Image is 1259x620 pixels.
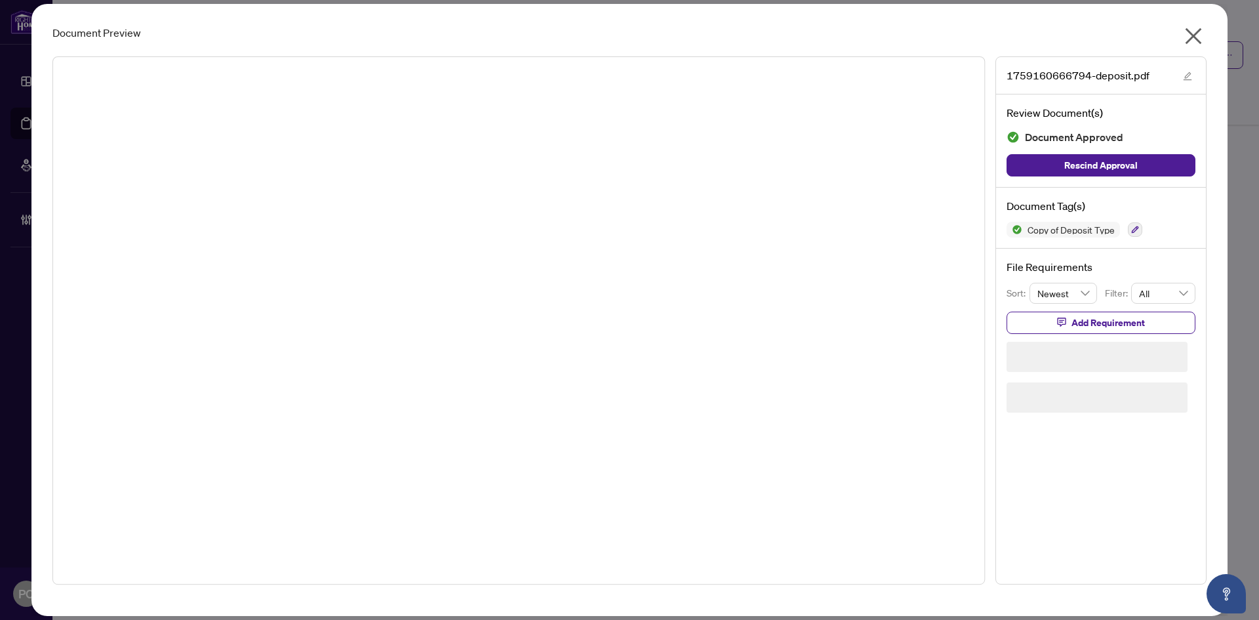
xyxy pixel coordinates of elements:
h4: Document Tag(s) [1007,198,1195,214]
span: Newest [1037,283,1090,303]
button: Rescind Approval [1007,154,1195,176]
span: All [1139,283,1188,303]
span: Document Approved [1025,129,1123,146]
h4: Review Document(s) [1007,105,1195,121]
span: 1759160666794-deposit.pdf [1007,68,1149,83]
span: Add Requirement [1071,312,1145,333]
button: Add Requirement [1007,312,1195,334]
span: Rescind Approval [1064,155,1138,176]
h4: File Requirements [1007,259,1195,275]
span: Copy of Deposit Type [1022,225,1120,234]
img: Document Status [1007,131,1020,144]
div: Document Preview [52,25,1207,41]
span: edit [1183,72,1192,81]
p: Sort: [1007,286,1029,300]
p: Filter: [1105,286,1131,300]
button: Open asap [1207,574,1246,613]
span: close [1183,26,1204,47]
img: Status Icon [1007,222,1022,238]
